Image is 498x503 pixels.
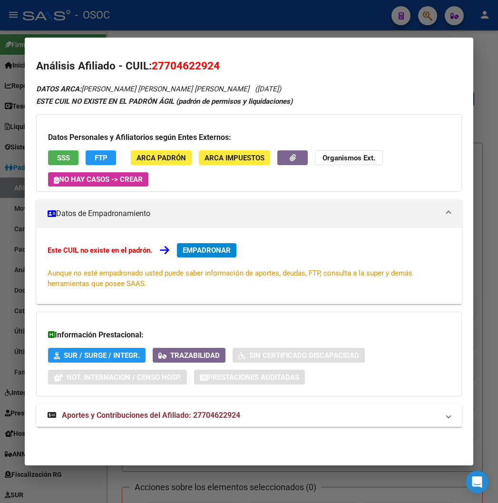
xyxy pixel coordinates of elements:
[57,154,70,162] span: SSS
[466,471,488,493] div: Open Intercom Messenger
[48,329,449,341] h3: Información Prestacional:
[36,228,461,304] div: Datos de Empadronamiento
[208,373,299,382] span: Prestaciones Auditadas
[67,373,181,382] span: Not. Internacion / Censo Hosp.
[48,208,439,219] mat-panel-title: Datos de Empadronamiento
[48,172,148,187] button: No hay casos -> Crear
[255,85,281,93] span: ([DATE])
[62,411,240,420] span: Aportes y Contribuciones del Afiliado: 27704622924
[153,348,225,363] button: Trazabilidad
[322,154,375,162] strong: Organismos Ext.
[36,97,293,106] strong: ESTE CUIL NO EXISTE EN EL PADRÓN ÁGIL (padrón de permisos y liquidaciones)
[205,154,264,162] span: ARCA Impuestos
[64,351,140,360] span: SUR / SURGE / INTEGR.
[48,269,412,288] span: Aunque no esté empadronado usted puede saber información de aportes, deudas, FTP, consulta a la s...
[36,85,249,93] span: [PERSON_NAME] [PERSON_NAME] [PERSON_NAME]
[36,199,461,228] mat-expansion-panel-header: Datos de Empadronamiento
[95,154,107,162] span: FTP
[233,348,365,363] button: Sin Certificado Discapacidad
[36,58,461,74] h2: Análisis Afiliado - CUIL:
[170,351,220,360] span: Trazabilidad
[152,59,220,72] span: 27704622924
[137,154,186,162] span: ARCA Padrón
[54,175,143,184] span: No hay casos -> Crear
[199,150,270,165] button: ARCA Impuestos
[183,246,231,255] span: EMPADRONAR
[48,246,152,255] strong: Este CUIL no existe en el padrón.
[48,132,449,143] h3: Datos Personales y Afiliatorios según Entes Externos:
[48,370,187,385] button: Not. Internacion / Censo Hosp.
[36,85,81,93] strong: DATOS ARCA:
[48,348,146,363] button: SUR / SURGE / INTEGR.
[194,370,305,385] button: Prestaciones Auditadas
[86,150,116,165] button: FTP
[36,404,461,427] mat-expansion-panel-header: Aportes y Contribuciones del Afiliado: 27704622924
[48,150,78,165] button: SSS
[249,351,359,360] span: Sin Certificado Discapacidad
[315,150,383,165] button: Organismos Ext.
[177,243,236,257] button: EMPADRONAR
[131,150,192,165] button: ARCA Padrón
